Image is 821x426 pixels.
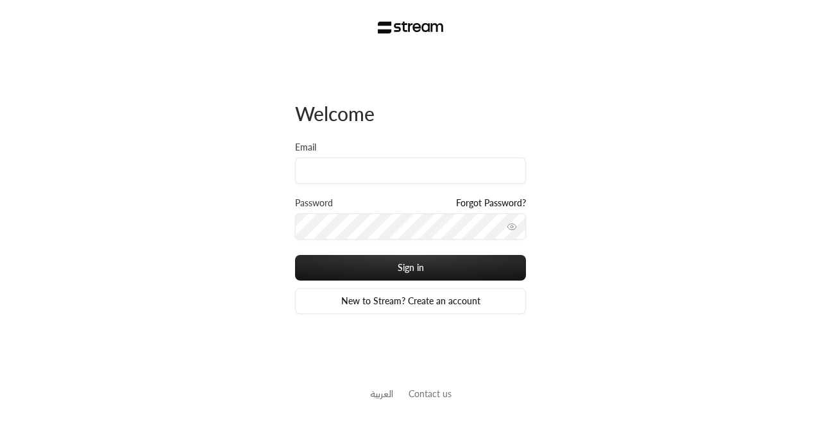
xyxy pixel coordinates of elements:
button: toggle password visibility [502,217,522,237]
a: Contact us [409,388,452,399]
a: العربية [370,382,393,406]
a: Forgot Password? [456,197,526,209]
a: New to Stream? Create an account [295,288,526,314]
button: Contact us [409,387,452,400]
label: Password [295,197,333,209]
img: Stream Logo [378,21,444,34]
button: Sign in [295,255,526,281]
label: Email [295,141,316,154]
span: Welcome [295,102,375,125]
